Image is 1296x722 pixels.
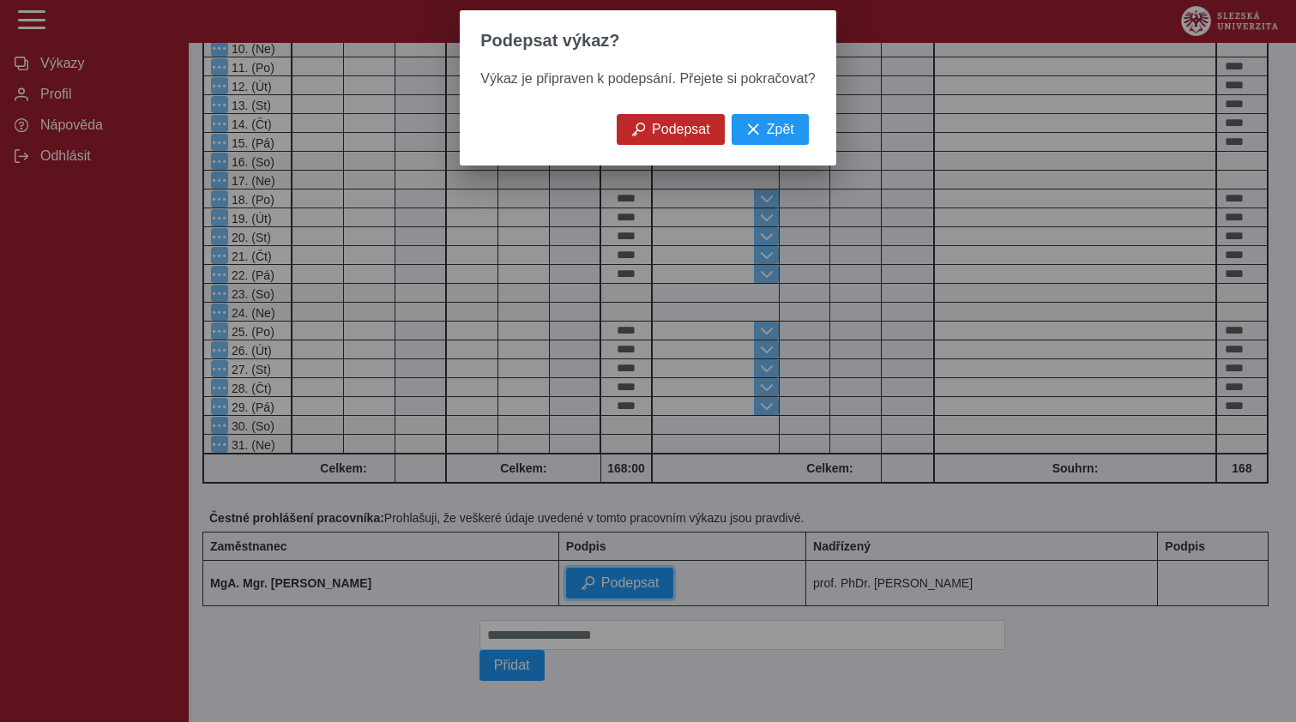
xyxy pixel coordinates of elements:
button: Podepsat [617,114,725,145]
button: Zpět [732,114,809,145]
span: Výkaz je připraven k podepsání. Přejete si pokračovat? [480,71,815,86]
span: Zpět [767,122,794,137]
span: Podepsat [652,122,710,137]
span: Podepsat výkaz? [480,31,619,51]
